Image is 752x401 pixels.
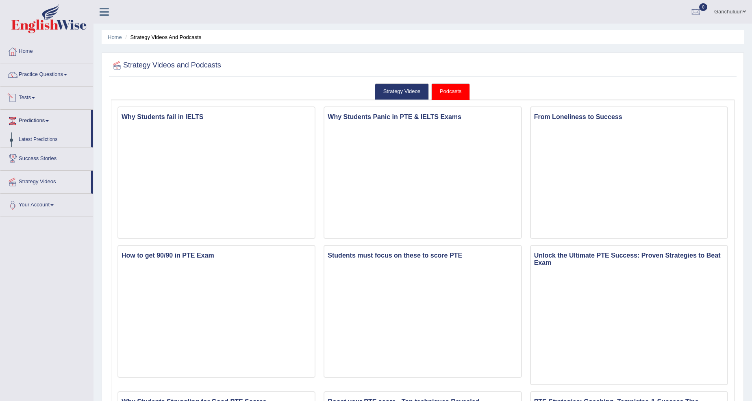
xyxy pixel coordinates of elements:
[0,40,93,61] a: Home
[111,59,221,72] h2: Strategy Videos and Podcasts
[0,63,93,84] a: Practice Questions
[324,250,521,261] h3: Students must focus on these to score PTE
[123,33,201,41] li: Strategy Videos and Podcasts
[15,132,91,147] a: Latest Predictions
[118,111,315,123] h3: Why Students fail in IELTS
[0,171,91,191] a: Strategy Videos
[431,83,470,100] a: Podcasts
[699,3,707,11] span: 0
[324,111,521,123] h3: Why Students Panic in PTE & IELTS Exams
[531,250,727,268] h3: Unlock the Ultimate PTE Success: Proven Strategies to Beat Exam
[0,110,91,130] a: Predictions
[0,87,93,107] a: Tests
[108,34,122,40] a: Home
[0,194,93,214] a: Your Account
[375,83,429,100] a: Strategy Videos
[531,111,727,123] h3: From Loneliness to Success
[0,147,93,168] a: Success Stories
[118,250,315,261] h3: How to get 90/90 in PTE Exam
